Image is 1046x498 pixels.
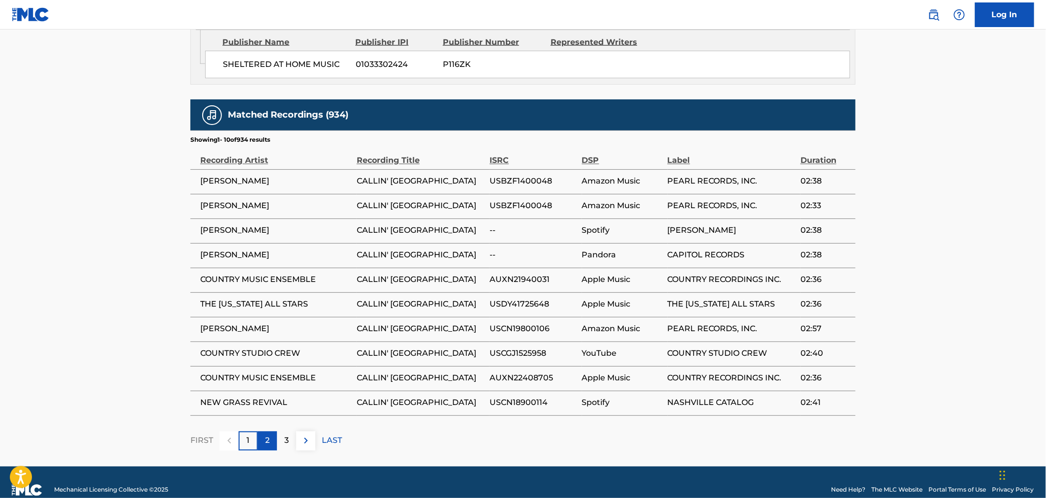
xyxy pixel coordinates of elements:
span: CALLIN' [GEOGRAPHIC_DATA] [357,348,485,360]
span: -- [490,249,577,261]
iframe: Chat Widget [997,451,1046,498]
span: Amazon Music [582,176,663,187]
span: USDY41725648 [490,299,577,311]
img: right [300,435,312,447]
span: 02:36 [800,299,851,311]
span: SHELTERED AT HOME MUSIC [223,59,348,70]
span: COUNTRY RECORDINGS INC. [668,274,796,286]
a: Portal Terms of Use [929,486,986,495]
img: logo [12,484,42,496]
span: CAPITOL RECORDS [668,249,796,261]
span: 02:33 [800,200,851,212]
span: CALLIN' [GEOGRAPHIC_DATA] [357,274,485,286]
span: [PERSON_NAME] [200,200,352,212]
span: CALLIN' [GEOGRAPHIC_DATA] [357,323,485,335]
span: 02:38 [800,176,851,187]
span: CALLIN' [GEOGRAPHIC_DATA] [357,373,485,384]
span: CALLIN' [GEOGRAPHIC_DATA] [357,249,485,261]
div: Recording Title [357,145,485,167]
span: Mechanical Licensing Collective © 2025 [54,486,168,495]
a: Need Help? [831,486,866,495]
span: PEARL RECORDS, INC. [668,176,796,187]
span: 02:36 [800,373,851,384]
img: Matched Recordings [206,109,218,121]
span: Apple Music [582,299,663,311]
span: 02:40 [800,348,851,360]
span: COUNTRY MUSIC ENSEMBLE [200,274,352,286]
span: COUNTRY RECORDINGS INC. [668,373,796,384]
p: FIRST [190,435,213,447]
div: Publisher Number [443,36,543,48]
div: Represented Writers [551,36,651,48]
span: COUNTRY STUDIO CREW [200,348,352,360]
span: CALLIN' [GEOGRAPHIC_DATA] [357,200,485,212]
img: help [954,9,965,21]
span: USBZF1400048 [490,176,577,187]
span: CALLIN' [GEOGRAPHIC_DATA] [357,299,485,311]
span: Apple Music [582,274,663,286]
span: 01033302424 [356,59,435,70]
a: Public Search [924,5,944,25]
span: Amazon Music [582,200,663,212]
span: Apple Music [582,373,663,384]
span: [PERSON_NAME] [200,249,352,261]
span: CALLIN' [GEOGRAPHIC_DATA] [357,176,485,187]
div: Drag [1000,461,1006,490]
span: YouTube [582,348,663,360]
span: NEW GRASS REVIVAL [200,397,352,409]
a: The MLC Website [872,486,923,495]
span: USCN18900114 [490,397,577,409]
span: Amazon Music [582,323,663,335]
span: COUNTRY MUSIC ENSEMBLE [200,373,352,384]
span: [PERSON_NAME] [200,176,352,187]
span: USCGJ1525958 [490,348,577,360]
span: Spotify [582,397,663,409]
a: Privacy Policy [992,486,1034,495]
span: THE [US_STATE] ALL STARS [200,299,352,311]
div: Publisher Name [222,36,348,48]
span: 02:57 [800,323,851,335]
span: Pandora [582,249,663,261]
span: COUNTRY STUDIO CREW [668,348,796,360]
img: MLC Logo [12,7,50,22]
span: [PERSON_NAME] [668,225,796,237]
span: [PERSON_NAME] [200,225,352,237]
p: 3 [284,435,289,447]
p: LAST [322,435,342,447]
span: NASHVILLE CATALOG [668,397,796,409]
span: THE [US_STATE] ALL STARS [668,299,796,311]
span: -- [490,225,577,237]
span: AUXN21940031 [490,274,577,286]
div: Label [668,145,796,167]
div: Recording Artist [200,145,352,167]
div: Duration [800,145,851,167]
p: 2 [265,435,270,447]
span: Spotify [582,225,663,237]
div: ISRC [490,145,577,167]
span: 02:36 [800,274,851,286]
span: 02:41 [800,397,851,409]
span: USCN19800106 [490,323,577,335]
span: AUXN22408705 [490,373,577,384]
span: USBZF1400048 [490,200,577,212]
div: Help [950,5,969,25]
span: CALLIN' [GEOGRAPHIC_DATA] [357,397,485,409]
span: PEARL RECORDS, INC. [668,200,796,212]
span: 02:38 [800,225,851,237]
div: Publisher IPI [355,36,435,48]
div: DSP [582,145,663,167]
span: PEARL RECORDS, INC. [668,323,796,335]
a: Log In [975,2,1034,27]
span: [PERSON_NAME] [200,323,352,335]
span: CALLIN' [GEOGRAPHIC_DATA] [357,225,485,237]
p: 1 [247,435,250,447]
p: Showing 1 - 10 of 934 results [190,136,270,145]
h5: Matched Recordings (934) [228,109,348,121]
span: 02:38 [800,249,851,261]
span: P116ZK [443,59,543,70]
img: search [928,9,940,21]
